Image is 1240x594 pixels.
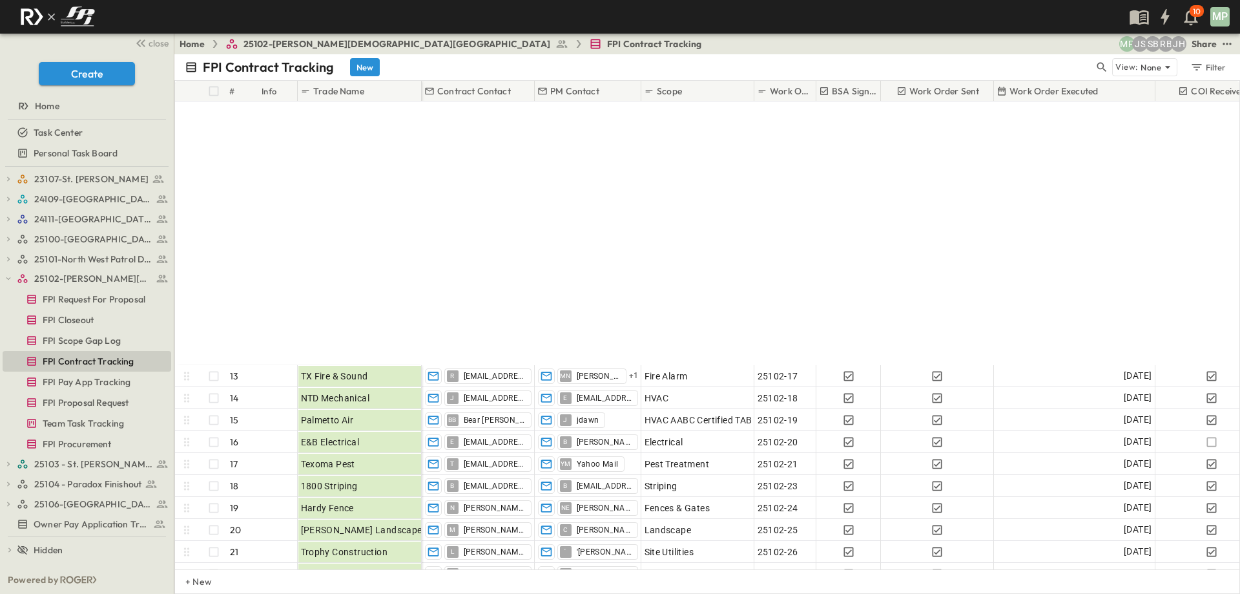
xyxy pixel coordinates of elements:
[577,481,632,491] span: [EMAIL_ADDRESS][DOMAIN_NAME]
[758,414,798,427] span: 25102-19
[563,398,567,398] span: E
[301,546,388,558] span: Trophy Construction
[3,310,171,330] div: FPI Closeouttest
[43,438,112,451] span: FPI Procurement
[229,73,234,109] div: #
[34,147,118,160] span: Personal Task Board
[34,233,152,246] span: 25100-Vanguard Prep School
[1124,522,1152,537] span: [DATE]
[758,480,798,493] span: 25102-23
[301,502,354,514] span: Hardy Fence
[3,414,169,432] a: Team Task Tracking
[3,454,171,474] div: 25103 - St. [PERSON_NAME] Phase 2test
[758,392,798,405] span: 25102-18
[180,37,709,50] nav: breadcrumbs
[34,458,152,471] span: 25103 - St. [PERSON_NAME] Phase 2
[3,332,169,350] a: FPI Scope Gap Log
[1192,37,1217,50] div: Share
[34,478,141,491] span: 25104 - Paradox Finishout
[3,515,169,533] a: Owner Pay Application Tracking
[203,58,335,76] p: FPI Contract Tracking
[230,567,240,580] p: 22
[450,485,454,486] span: B
[34,498,152,511] span: 25106-St. Andrews Parking Lot
[1124,566,1152,581] span: [DATE]
[17,455,169,473] a: 25103 - St. [PERSON_NAME] Phase 2
[17,210,169,228] a: 24111-[GEOGRAPHIC_DATA]
[230,392,238,405] p: 14
[3,189,171,209] div: 24109-St. Teresa of Calcutta Parish Halltest
[561,507,570,508] span: NE
[34,518,148,531] span: Owner Pay Application Tracking
[262,73,277,109] div: Info
[301,480,358,493] span: 1800 Striping
[1145,36,1161,52] div: Sterling Barnett (sterling@fpibuilders.com)
[34,544,63,557] span: Hidden
[3,169,171,189] div: 23107-St. [PERSON_NAME]test
[645,502,710,514] span: Fences & Gates
[629,370,639,383] span: + 1
[3,351,171,372] div: FPI Contract Trackingtest
[230,524,241,536] p: 20
[301,392,370,405] span: NTD Mechanical
[3,268,171,289] div: 25102-Christ The Redeemer Anglican Churchtest
[449,529,455,530] span: M
[563,441,567,442] span: B
[607,37,702,50] span: FPI Contract Tracking
[17,190,169,208] a: 24109-St. Teresa of Calcutta Parish Hall
[3,290,169,308] a: FPI Request For Proposal
[3,249,171,270] div: 25101-North West Patrol Divisiontest
[43,293,145,306] span: FPI Request For Proposal
[43,417,124,430] span: Team Task Tracking
[577,503,632,513] span: [PERSON_NAME]
[448,419,457,420] span: BB
[230,480,238,493] p: 18
[1124,368,1152,383] span: [DATE]
[758,546,798,558] span: 25102-26
[1193,6,1201,17] p: 10
[560,376,571,376] span: MN
[1141,61,1161,74] p: None
[832,85,879,98] p: BSA Signed
[770,85,809,98] p: Work Order #
[1158,36,1173,52] div: Regina Barnett (rbarnett@fpibuilders.com)
[243,37,550,50] span: 25102-[PERSON_NAME][DEMOGRAPHIC_DATA][GEOGRAPHIC_DATA]
[3,434,171,454] div: FPI Procurementtest
[301,524,422,536] span: [PERSON_NAME] Landscape
[301,458,355,471] span: Texoma Pest
[3,352,169,370] a: FPI Contract Tracking
[185,575,193,588] p: + New
[3,435,169,453] a: FPI Procurement
[1119,36,1135,52] div: Monica Pruteanu (mpruteanu@fpibuilders.com)
[3,229,171,249] div: 25100-Vanguard Prep Schooltest
[17,170,169,188] a: 23107-St. [PERSON_NAME]
[259,81,298,101] div: Info
[34,213,152,226] span: 24111-[GEOGRAPHIC_DATA]
[3,394,169,412] a: FPI Proposal Request
[564,551,566,552] span: '
[563,419,567,420] span: J
[230,546,238,558] p: 21
[3,494,171,514] div: 25106-St. Andrews Parking Lottest
[758,370,798,383] span: 25102-17
[577,569,632,579] span: [PERSON_NAME]
[589,37,702,50] a: FPI Contract Tracking
[464,525,526,535] span: [PERSON_NAME][EMAIL_ADDRESS][DOMAIN_NAME]
[1210,7,1230,27] div: MP
[230,502,238,514] p: 19
[437,85,511,98] p: Contract Contact
[1124,434,1152,449] span: [DATE]
[34,193,152,206] span: 24109-St. Teresa of Calcutta Parish Hall
[450,398,454,398] span: J
[301,370,368,383] span: TX Fire & Sound
[645,546,694,558] span: Site Utilities
[451,551,454,552] span: L
[1209,6,1231,28] button: MP
[17,230,169,248] a: 25100-Vanguard Prep School
[645,567,756,580] span: Damp Proofing & Sealants
[227,81,259,101] div: #
[230,414,238,427] p: 15
[43,376,130,388] span: FPI Pay App Tracking
[17,250,169,268] a: 25101-North West Patrol Division
[17,475,169,493] a: 25104 - Paradox Finishout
